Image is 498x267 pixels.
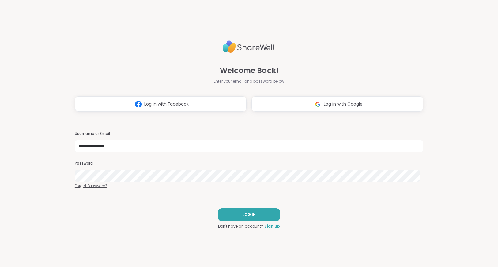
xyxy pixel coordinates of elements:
[218,208,280,221] button: LOG IN
[144,101,189,107] span: Log in with Facebook
[251,96,423,112] button: Log in with Google
[264,224,280,229] a: Sign up
[75,183,423,189] a: Forgot Password?
[75,131,423,136] h3: Username or Email
[220,65,278,76] span: Welcome Back!
[218,224,263,229] span: Don't have an account?
[133,98,144,110] img: ShareWell Logomark
[324,101,363,107] span: Log in with Google
[75,96,247,112] button: Log in with Facebook
[214,79,284,84] span: Enter your email and password below
[223,38,275,55] img: ShareWell Logo
[312,98,324,110] img: ShareWell Logomark
[75,161,423,166] h3: Password
[243,212,256,217] span: LOG IN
